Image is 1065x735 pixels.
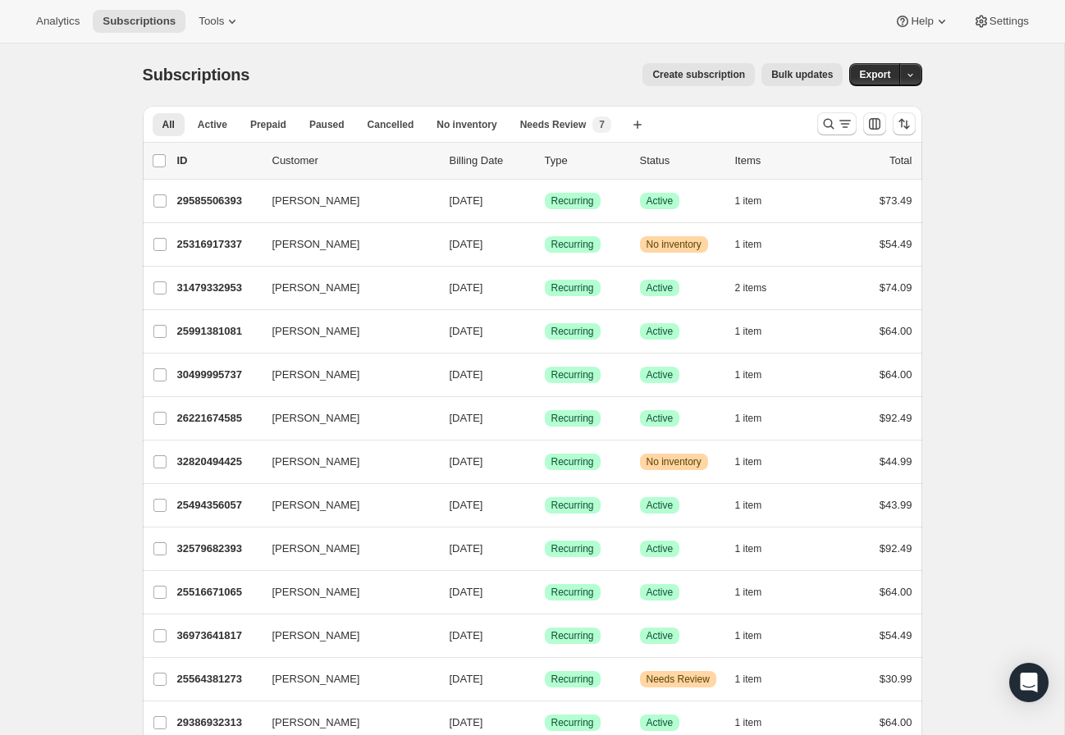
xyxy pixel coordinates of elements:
[647,629,674,642] span: Active
[911,15,933,28] span: Help
[177,153,259,169] p: ID
[450,716,483,728] span: [DATE]
[735,320,780,343] button: 1 item
[735,189,780,212] button: 1 item
[263,449,427,475] button: [PERSON_NAME]
[551,716,594,729] span: Recurring
[551,499,594,512] span: Recurring
[735,711,780,734] button: 1 item
[624,113,651,136] button: Create new view
[735,194,762,208] span: 1 item
[93,10,185,33] button: Subscriptions
[647,716,674,729] span: Active
[884,10,959,33] button: Help
[437,118,496,131] span: No inventory
[177,624,912,647] div: 36973641817[PERSON_NAME][DATE]SuccessRecurringSuccessActive1 item$54.49
[272,671,360,687] span: [PERSON_NAME]
[263,231,427,258] button: [PERSON_NAME]
[880,629,912,641] span: $54.49
[551,281,594,294] span: Recurring
[177,153,912,169] div: IDCustomerBilling DateTypeStatusItemsTotal
[647,325,674,338] span: Active
[177,497,259,514] p: 25494356057
[177,233,912,256] div: 25316917337[PERSON_NAME][DATE]SuccessRecurringWarningNo inventory1 item$54.49
[177,541,259,557] p: 32579682393
[177,236,259,253] p: 25316917337
[272,584,360,600] span: [PERSON_NAME]
[889,153,912,169] p: Total
[199,15,224,28] span: Tools
[647,412,674,425] span: Active
[735,368,762,381] span: 1 item
[450,153,532,169] p: Billing Date
[177,581,912,604] div: 25516671065[PERSON_NAME][DATE]SuccessRecurringSuccessActive1 item$64.00
[647,238,702,251] span: No inventory
[735,325,762,338] span: 1 item
[640,153,722,169] p: Status
[880,238,912,250] span: $54.49
[177,363,912,386] div: 30499995737[PERSON_NAME][DATE]SuccessRecurringSuccessActive1 item$64.00
[880,281,912,294] span: $74.09
[272,280,360,296] span: [PERSON_NAME]
[647,499,674,512] span: Active
[735,499,762,512] span: 1 item
[990,15,1029,28] span: Settings
[309,118,345,131] span: Paused
[880,412,912,424] span: $92.49
[263,188,427,214] button: [PERSON_NAME]
[177,584,259,600] p: 25516671065
[272,454,360,470] span: [PERSON_NAME]
[735,233,780,256] button: 1 item
[272,153,437,169] p: Customer
[735,412,762,425] span: 1 item
[735,153,817,169] div: Items
[880,368,912,381] span: $64.00
[880,716,912,728] span: $64.00
[177,276,912,299] div: 31479332953[PERSON_NAME][DATE]SuccessRecurringSuccessActive2 items$74.09
[177,323,259,340] p: 25991381081
[450,455,483,468] span: [DATE]
[735,668,780,691] button: 1 item
[647,455,702,468] span: No inventory
[177,537,912,560] div: 32579682393[PERSON_NAME][DATE]SuccessRecurringSuccessActive1 item$92.49
[450,368,483,381] span: [DATE]
[880,499,912,511] span: $43.99
[272,541,360,557] span: [PERSON_NAME]
[880,673,912,685] span: $30.99
[551,194,594,208] span: Recurring
[647,673,710,686] span: Needs Review
[450,325,483,337] span: [DATE]
[263,362,427,388] button: [PERSON_NAME]
[520,118,587,131] span: Needs Review
[735,624,780,647] button: 1 item
[551,586,594,599] span: Recurring
[272,193,360,209] span: [PERSON_NAME]
[735,363,780,386] button: 1 item
[880,325,912,337] span: $64.00
[177,189,912,212] div: 29585506393[PERSON_NAME][DATE]SuccessRecurringSuccessActive1 item$73.49
[963,10,1039,33] button: Settings
[545,153,627,169] div: Type
[263,492,427,518] button: [PERSON_NAME]
[652,68,745,81] span: Create subscription
[26,10,89,33] button: Analytics
[177,494,912,517] div: 25494356057[PERSON_NAME][DATE]SuccessRecurringSuccessActive1 item$43.99
[450,412,483,424] span: [DATE]
[450,586,483,598] span: [DATE]
[143,66,250,84] span: Subscriptions
[735,281,767,294] span: 2 items
[647,542,674,555] span: Active
[735,586,762,599] span: 1 item
[177,410,259,427] p: 26221674585
[735,407,780,430] button: 1 item
[551,412,594,425] span: Recurring
[551,325,594,338] span: Recurring
[177,714,259,731] p: 29386932313
[647,586,674,599] span: Active
[450,542,483,555] span: [DATE]
[450,499,483,511] span: [DATE]
[272,236,360,253] span: [PERSON_NAME]
[272,410,360,427] span: [PERSON_NAME]
[189,10,250,33] button: Tools
[735,494,780,517] button: 1 item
